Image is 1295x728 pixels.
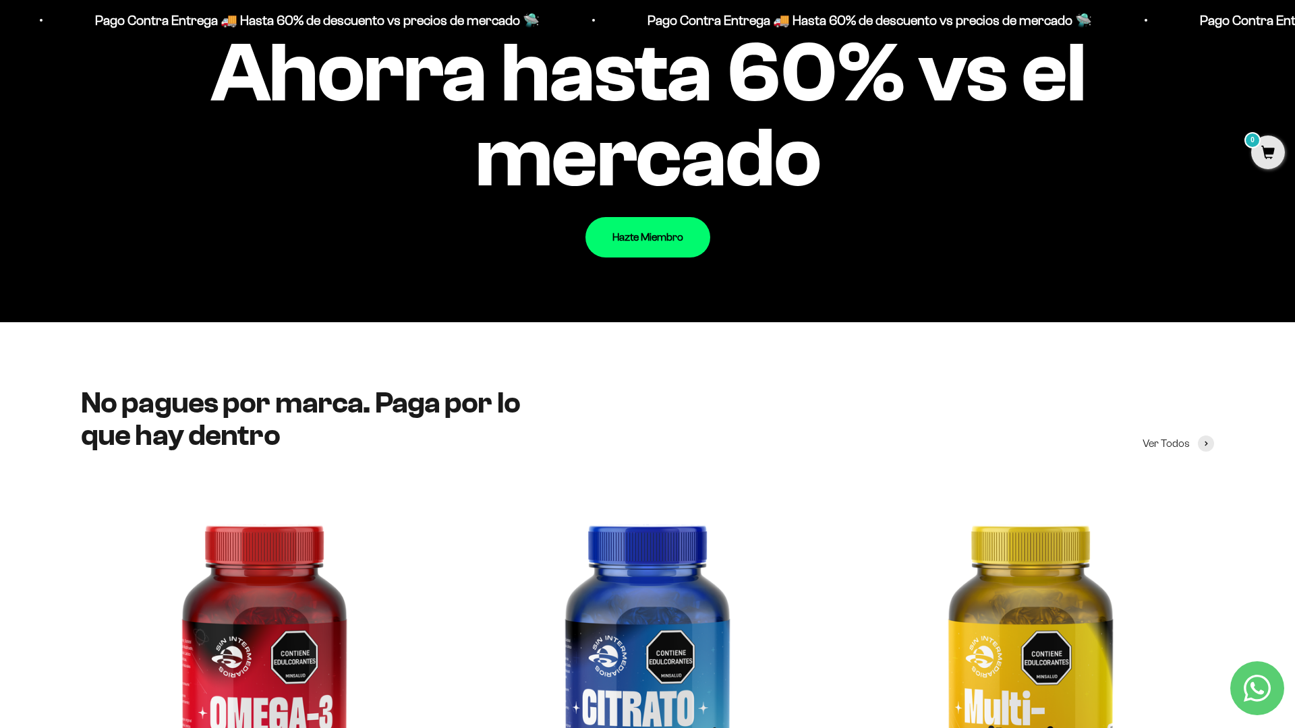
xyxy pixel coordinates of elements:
[1251,146,1285,161] a: 0
[1143,435,1190,452] span: Ver Todos
[1143,435,1214,452] a: Ver Todos
[639,9,1083,31] p: Pago Contra Entrega 🚚 Hasta 60% de descuento vs precios de mercado 🛸
[585,217,710,257] a: Hazte Miembro
[81,30,1214,200] impact-text: Ahorra hasta 60% vs el mercado
[86,9,531,31] p: Pago Contra Entrega 🚚 Hasta 60% de descuento vs precios de mercado 🛸
[81,386,520,452] split-lines: No pagues por marca. Paga por lo que hay dentro
[1244,132,1261,148] mark: 0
